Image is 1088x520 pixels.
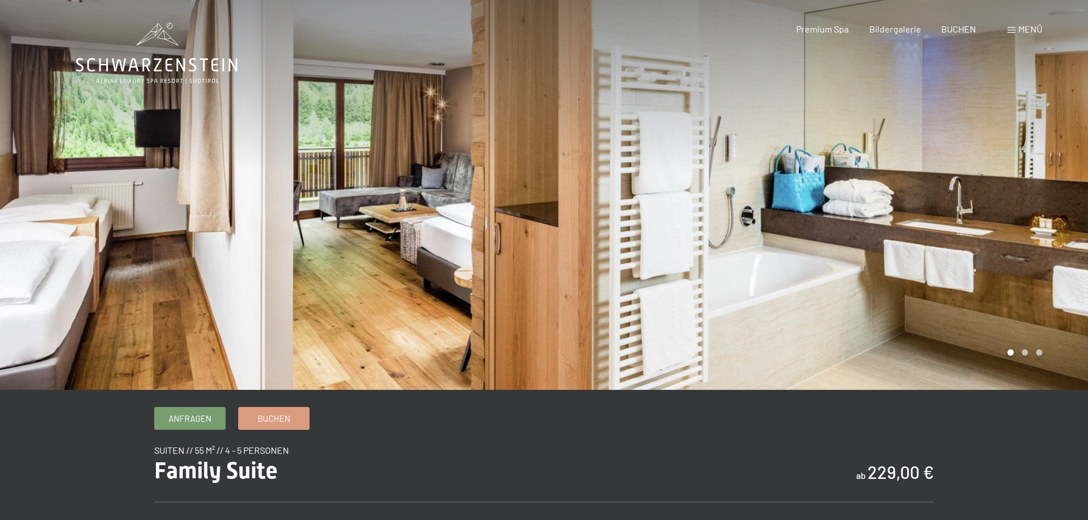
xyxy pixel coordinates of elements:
[154,457,278,484] span: Family Suite
[796,23,849,34] a: Premium Spa
[239,408,309,429] a: Buchen
[868,462,934,482] b: 229,00 €
[168,413,211,425] span: Anfragen
[155,408,225,429] a: Anfragen
[869,23,921,34] a: Bildergalerie
[154,445,289,455] span: Suiten // 55 m² // 4 - 5 Personen
[258,413,290,425] span: Buchen
[1018,23,1042,34] span: Menü
[856,470,866,481] span: ab
[941,23,976,34] a: BUCHEN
